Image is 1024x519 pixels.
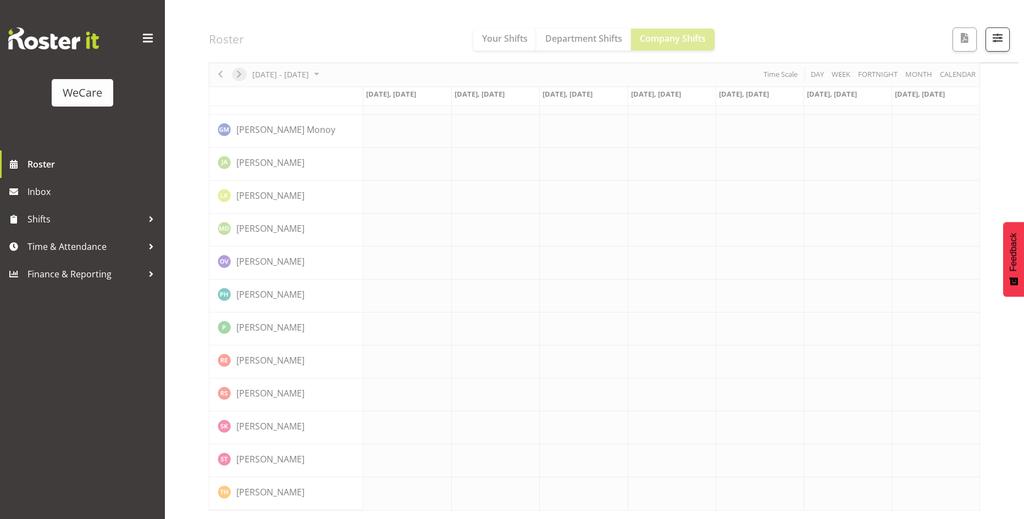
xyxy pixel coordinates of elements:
img: Rosterit website logo [8,27,99,49]
span: Inbox [27,183,159,200]
span: Finance & Reporting [27,266,143,282]
span: Time & Attendance [27,238,143,255]
span: Feedback [1009,233,1019,271]
button: Feedback - Show survey [1003,222,1024,297]
span: Roster [27,156,159,172]
button: Filter Shifts [986,27,1010,52]
div: WeCare [63,85,102,101]
span: Shifts [27,211,143,227]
